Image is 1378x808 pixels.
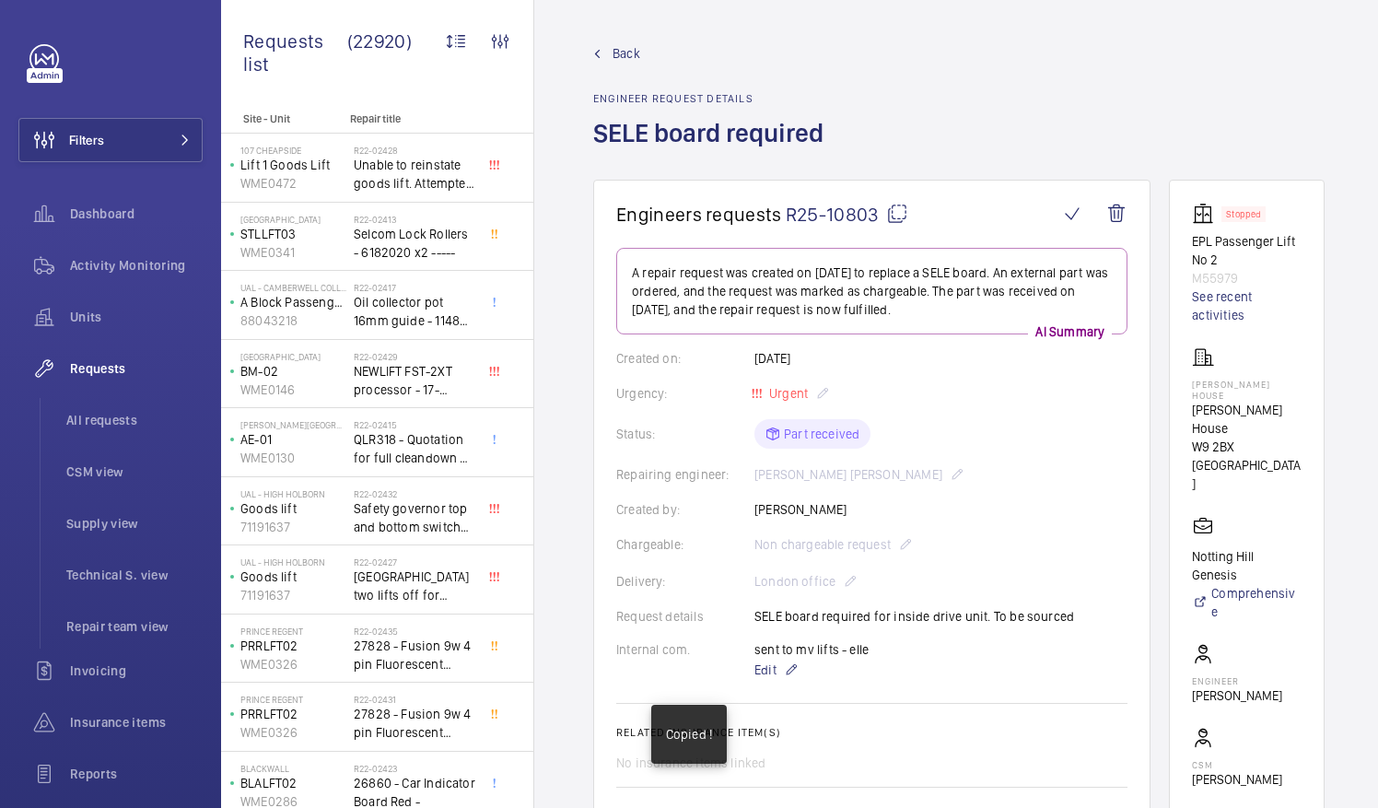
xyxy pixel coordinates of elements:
[240,586,346,604] p: 71191637
[616,726,1127,739] h2: Related insurance item(s)
[786,203,908,226] span: R25-10803
[350,112,472,125] p: Repair title
[240,282,346,293] p: UAL - Camberwell College of Arts
[354,351,475,362] h2: R22-02429
[1192,379,1302,401] p: [PERSON_NAME] House
[354,488,475,499] h2: R22-02432
[1192,269,1302,287] p: M55979
[240,499,346,518] p: Goods lift
[1192,287,1302,324] a: See recent activities
[240,723,346,742] p: WME0326
[240,430,346,449] p: AE-01
[70,713,203,732] span: Insurance items
[66,566,203,584] span: Technical S. view
[354,430,475,467] span: QLR318 - Quotation for full cleandown of lift and motor room at, Workspace, [PERSON_NAME][GEOGRAP...
[1028,322,1112,341] p: AI Summary
[1192,547,1302,584] p: Notting Hill Genesis
[354,763,475,774] h2: R22-02423
[1192,759,1282,770] p: CSM
[221,112,343,125] p: Site - Unit
[240,419,346,430] p: [PERSON_NAME][GEOGRAPHIC_DATA]
[240,145,346,156] p: 107 Cheapside
[240,225,346,243] p: STLLFT03
[66,411,203,429] span: All requests
[240,311,346,330] p: 88043218
[666,725,712,744] p: Copied !
[70,359,203,378] span: Requests
[70,765,203,783] span: Reports
[1192,675,1282,686] p: Engineer
[354,694,475,705] h2: R22-02431
[18,118,203,162] button: Filters
[240,488,346,499] p: UAL - High Holborn
[593,92,835,105] h2: Engineer request details
[240,518,346,536] p: 71191637
[69,131,104,149] span: Filters
[66,617,203,636] span: Repair team view
[240,626,346,637] p: Prince Regent
[1192,686,1282,705] p: [PERSON_NAME]
[70,662,203,680] span: Invoicing
[354,214,475,225] h2: R22-02413
[240,568,346,586] p: Goods lift
[66,463,203,481] span: CSM view
[240,694,346,705] p: Prince Regent
[1192,203,1221,225] img: elevator.svg
[240,243,346,262] p: WME0341
[354,362,475,399] span: NEWLIFT FST-2XT processor - 17-02000003 1021,00 euros x1
[593,116,835,180] h1: SELE board required
[240,637,346,655] p: PRRLFT02
[354,705,475,742] span: 27828 - Fusion 9w 4 pin Fluorescent Lamp / Bulb - Used on Prince regent lift No2 car top test con...
[1192,232,1302,269] p: EPL Passenger Lift No 2
[354,568,475,604] span: [GEOGRAPHIC_DATA] two lifts off for safety governor rope switches at top and bottom. Immediate de...
[240,655,346,673] p: WME0326
[240,763,346,774] p: Blackwall
[240,214,346,225] p: [GEOGRAPHIC_DATA]
[240,381,346,399] p: WME0146
[354,556,475,568] h2: R22-02427
[354,626,475,637] h2: R22-02435
[70,205,203,223] span: Dashboard
[354,225,475,262] span: Selcom Lock Rollers - 6182020 x2 -----
[240,156,346,174] p: Lift 1 Goods Lift
[354,145,475,156] h2: R22-02428
[70,308,203,326] span: Units
[240,705,346,723] p: PRRLFT02
[354,499,475,536] span: Safety governor top and bottom switches not working from an immediate defect. Lift passenger lift...
[240,774,346,792] p: BLALFT02
[240,351,346,362] p: [GEOGRAPHIC_DATA]
[1192,438,1302,493] p: W9 2BX [GEOGRAPHIC_DATA]
[354,419,475,430] h2: R22-02415
[240,362,346,381] p: BM-02
[613,44,640,63] span: Back
[1192,770,1282,789] p: [PERSON_NAME]
[616,203,782,226] span: Engineers requests
[1192,401,1302,438] p: [PERSON_NAME] House
[1226,211,1261,217] p: Stopped
[240,174,346,193] p: WME0472
[240,556,346,568] p: UAL - High Holborn
[243,29,347,76] span: Requests list
[1192,584,1302,621] a: Comprehensive
[354,293,475,330] span: Oil collector pot 16mm guide - 11482 x2
[66,514,203,533] span: Supply view
[240,449,346,467] p: WME0130
[632,263,1112,319] p: A repair request was created on [DATE] to replace a SELE board. An external part was ordered, and...
[354,156,475,193] span: Unable to reinstate goods lift. Attempted to swap control boards with PL2, no difference. Technic...
[354,637,475,673] span: 27828 - Fusion 9w 4 pin Fluorescent Lamp / Bulb - Used on Prince regent lift No2 car top test con...
[354,282,475,293] h2: R22-02417
[70,256,203,275] span: Activity Monitoring
[240,293,346,311] p: A Block Passenger Lift 2 (B) L/H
